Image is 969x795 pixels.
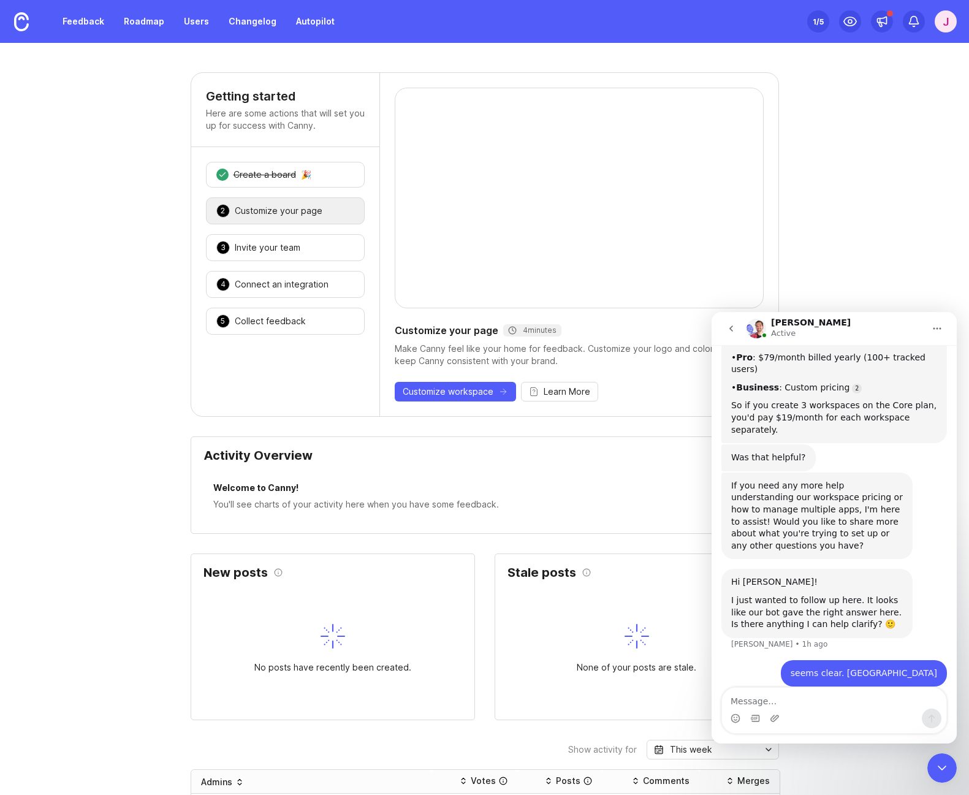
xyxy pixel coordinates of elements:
h2: New posts [203,566,268,579]
div: This week [670,743,712,756]
div: Votes [471,775,496,787]
div: 5 [216,314,230,328]
b: Business [25,70,67,80]
span: Customize workspace [403,386,493,398]
h2: Stale posts [507,566,576,579]
div: [PERSON_NAME] • 1h ago [20,329,116,336]
textarea: Message… [10,376,235,397]
div: 2 [216,204,230,218]
button: Send a message… [210,397,230,416]
div: 4 [216,278,230,291]
div: seems clear. [GEOGRAPHIC_DATA] [69,348,235,375]
button: j [935,10,957,32]
div: Connect an integration [235,278,329,291]
div: If you need any more help understanding our workspace pricing or how to manage multiple apps, I'm... [20,168,191,240]
a: Source reference 14399717: [140,72,150,82]
button: Gif picker [39,401,48,411]
a: Roadmap [116,10,172,32]
div: Collect feedback [235,315,306,327]
a: Users [177,10,216,32]
div: Customize your page [395,323,764,338]
button: Emoji picker [19,401,29,411]
div: So if you create 3 workspaces on the Core plan, you'd pay $19/month for each workspace separately. [20,88,226,124]
div: Activity Overview [203,449,766,471]
div: • : $79/month billed yearly (100+ tracked users) [20,40,226,64]
div: Posts [556,775,580,787]
div: I just wanted to follow up here. It looks like our bot gave the right answer here. Is there anyth... [20,283,191,319]
div: Admins [201,776,232,788]
div: • : Custom pricing [20,70,226,82]
h4: Getting started [206,88,365,105]
div: seems clear. [GEOGRAPHIC_DATA] [79,356,226,368]
div: Merges [737,775,770,787]
div: Comments [643,775,690,787]
b: Pro [25,40,41,50]
div: Jimbike says… [10,348,235,390]
iframe: Intercom live chat [712,312,957,744]
button: Upload attachment [58,401,68,411]
div: No posts have recently been created. [254,661,411,674]
button: 1/5 [807,10,829,32]
div: Create a board [234,169,296,181]
div: Canny Bot says… [10,161,235,257]
img: svg+xml;base64,PHN2ZyB3aWR0aD0iNDAiIGhlaWdodD0iNDAiIGZpbGw9Im5vbmUiIHhtbG5zPSJodHRwOi8vd3d3LnczLm... [321,624,345,649]
iframe: Intercom live chat [927,753,957,783]
button: Learn More [521,382,598,401]
div: 🎉 [301,170,311,179]
div: Customize your page [235,205,322,217]
div: Hi [PERSON_NAME]!I just wanted to follow up here. It looks like our bot gave the right answer her... [10,257,201,325]
div: 1 /5 [813,13,824,30]
div: Was that helpful? [10,132,104,159]
div: Jacques says… [10,257,235,348]
svg: toggle icon [759,745,778,755]
button: Customize workspace [395,382,516,401]
div: Was that helpful? [20,140,94,152]
div: 3 [216,241,230,254]
a: Changelog [221,10,284,32]
img: svg+xml;base64,PHN2ZyB3aWR0aD0iNDAiIGhlaWdodD0iNDAiIGZpbGw9Im5vbmUiIHhtbG5zPSJodHRwOi8vd3d3LnczLm... [625,624,649,649]
div: Invite your team [235,242,300,254]
div: Canny Bot says… [10,132,235,161]
div: Show activity for [568,745,637,754]
img: Canny Home [14,12,29,31]
div: 4 minutes [508,325,557,335]
a: Feedback [55,10,112,32]
div: Hi [PERSON_NAME]! [20,264,191,276]
a: Autopilot [289,10,342,32]
div: Welcome to Canny! [213,481,756,498]
div: Make Canny feel like your home for feedback. Customize your logo and color scheme to keep Canny c... [395,343,764,367]
p: Here are some actions that will set you up for success with Canny. [206,107,365,132]
div: None of your posts are stale. [577,661,696,674]
span: Learn More [544,386,590,398]
div: You'll see charts of your activity here when you have some feedback. [213,498,756,511]
div: If you need any more help understanding our workspace pricing or how to manage multiple apps, I'm... [10,161,201,248]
